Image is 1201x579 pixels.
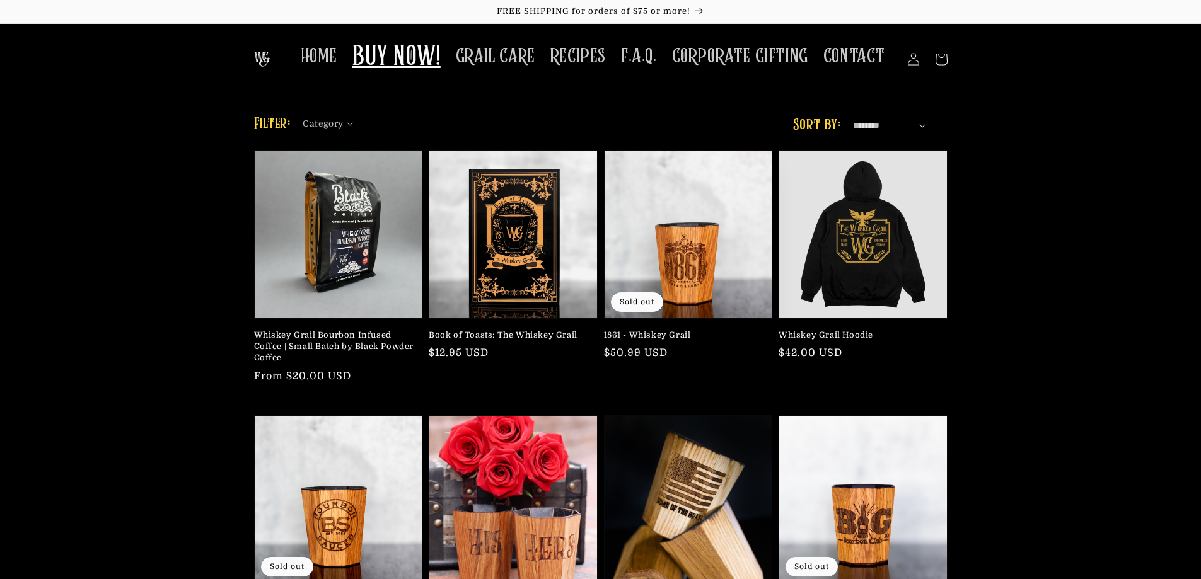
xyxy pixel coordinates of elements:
[613,37,664,76] a: F.A.Q.
[823,44,885,69] span: CONTACT
[303,117,343,130] span: Category
[543,37,613,76] a: RECIPES
[456,44,535,69] span: GRAIL CARE
[816,37,893,76] a: CONTACT
[254,52,270,67] img: The Whiskey Grail
[448,37,543,76] a: GRAIL CARE
[352,40,441,75] span: BUY NOW!
[664,37,816,76] a: CORPORATE GIFTING
[254,330,415,364] a: Whiskey Grail Bourbon Infused Coffee | Small Batch by Black Powder Coffee
[672,44,808,69] span: CORPORATE GIFTING
[293,37,345,76] a: HOME
[303,114,361,127] summary: Category
[604,330,765,341] a: 1861 - Whiskey Grail
[345,33,448,83] a: BUY NOW!
[301,44,337,69] span: HOME
[254,113,291,135] h2: Filter:
[793,118,840,133] label: Sort by:
[13,6,1188,17] p: FREE SHIPPING for orders of $75 or more!
[550,44,606,69] span: RECIPES
[621,44,657,69] span: F.A.Q.
[779,330,940,341] a: Whiskey Grail Hoodie
[429,330,590,341] a: Book of Toasts: The Whiskey Grail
